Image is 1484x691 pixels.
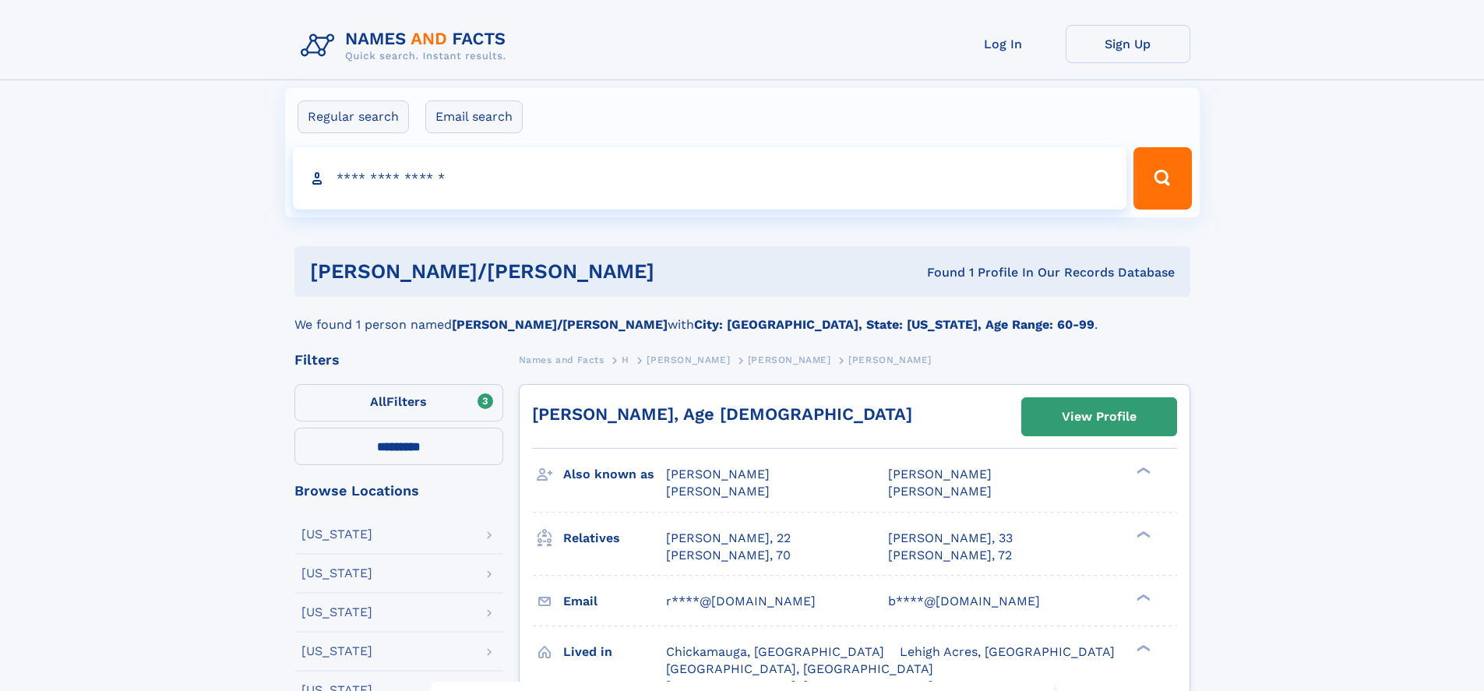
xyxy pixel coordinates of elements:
[301,645,372,658] div: [US_STATE]
[563,461,666,488] h3: Also known as
[301,606,372,619] div: [US_STATE]
[888,484,992,499] span: [PERSON_NAME]
[563,639,666,665] h3: Lived in
[748,350,831,369] a: [PERSON_NAME]
[1133,147,1191,210] button: Search Button
[301,567,372,580] div: [US_STATE]
[666,547,791,564] a: [PERSON_NAME], 70
[298,100,409,133] label: Regular search
[1133,466,1151,476] div: ❯
[294,297,1190,334] div: We found 1 person named with .
[1062,399,1137,435] div: View Profile
[294,484,503,498] div: Browse Locations
[622,354,629,365] span: H
[293,147,1127,210] input: search input
[900,644,1115,659] span: Lehigh Acres, [GEOGRAPHIC_DATA]
[425,100,523,133] label: Email search
[791,264,1175,281] div: Found 1 Profile In Our Records Database
[647,350,730,369] a: [PERSON_NAME]
[1022,398,1176,435] a: View Profile
[666,661,933,676] span: [GEOGRAPHIC_DATA], [GEOGRAPHIC_DATA]
[748,354,831,365] span: [PERSON_NAME]
[563,525,666,552] h3: Relatives
[647,354,730,365] span: [PERSON_NAME]
[301,528,372,541] div: [US_STATE]
[622,350,629,369] a: H
[1133,592,1151,602] div: ❯
[370,394,386,409] span: All
[848,354,932,365] span: [PERSON_NAME]
[666,484,770,499] span: [PERSON_NAME]
[666,530,791,547] a: [PERSON_NAME], 22
[888,530,1013,547] a: [PERSON_NAME], 33
[310,262,791,281] h1: [PERSON_NAME]/[PERSON_NAME]
[1133,529,1151,539] div: ❯
[1066,25,1190,63] a: Sign Up
[666,644,884,659] span: Chickamauga, [GEOGRAPHIC_DATA]
[294,384,503,421] label: Filters
[1133,643,1151,653] div: ❯
[888,467,992,481] span: [PERSON_NAME]
[694,317,1094,332] b: City: [GEOGRAPHIC_DATA], State: [US_STATE], Age Range: 60-99
[294,25,519,67] img: Logo Names and Facts
[941,25,1066,63] a: Log In
[563,588,666,615] h3: Email
[888,547,1012,564] a: [PERSON_NAME], 72
[532,404,912,424] a: [PERSON_NAME], Age [DEMOGRAPHIC_DATA]
[294,353,503,367] div: Filters
[666,467,770,481] span: [PERSON_NAME]
[519,350,605,369] a: Names and Facts
[452,317,668,332] b: [PERSON_NAME]/[PERSON_NAME]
